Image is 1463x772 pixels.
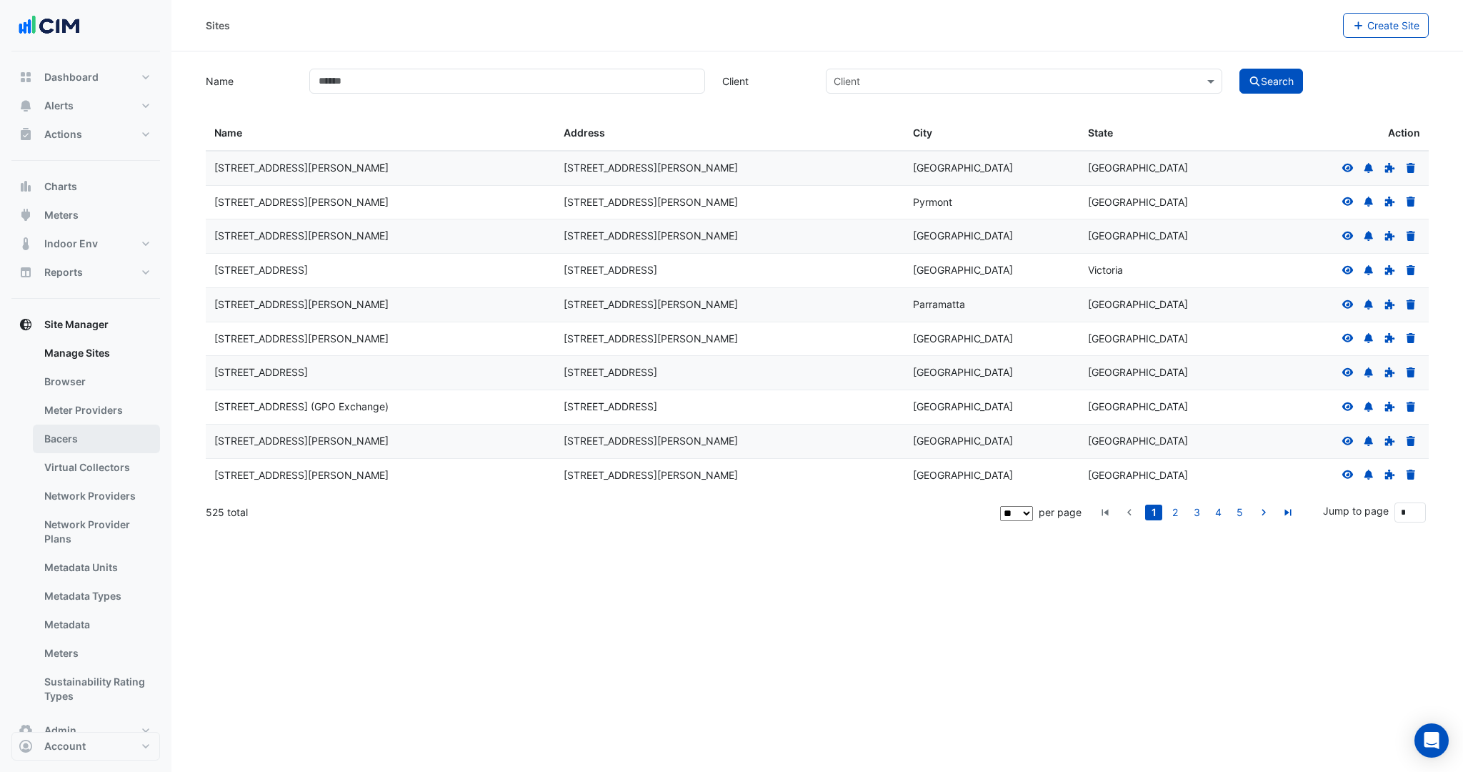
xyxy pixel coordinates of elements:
div: [STREET_ADDRESS][PERSON_NAME] [564,160,896,177]
div: [STREET_ADDRESS][PERSON_NAME] [214,433,546,450]
button: Dashboard [11,63,160,91]
div: [GEOGRAPHIC_DATA] [1088,467,1246,484]
div: Site Manager [11,339,160,716]
li: page 1 [1143,505,1164,520]
div: Pyrmont [913,194,1071,211]
button: Meters [11,201,160,229]
a: Delete Site [1404,162,1417,174]
app-icon: Alerts [19,99,33,113]
a: go to next page [1255,505,1272,520]
a: Metadata Units [33,553,160,582]
div: [GEOGRAPHIC_DATA] [913,467,1071,484]
li: page 4 [1207,505,1229,520]
button: Charts [11,172,160,201]
a: Delete Site [1404,229,1417,242]
app-icon: Actions [19,127,33,142]
app-icon: Site Manager [19,317,33,332]
span: Name [214,127,242,139]
div: [STREET_ADDRESS] [564,262,896,279]
div: [GEOGRAPHIC_DATA] [913,399,1071,415]
span: Reports [44,265,83,279]
span: Dashboard [44,70,99,84]
a: Delete Site [1404,196,1417,208]
a: Delete Site [1404,298,1417,310]
span: Admin [44,723,76,738]
div: [GEOGRAPHIC_DATA] [1088,160,1246,177]
span: State [1088,127,1113,139]
a: Sustainability Rating Types [33,668,160,711]
label: Jump to page [1323,503,1389,518]
span: per page [1039,506,1082,518]
div: [GEOGRAPHIC_DATA] [1088,399,1246,415]
span: Create Site [1367,19,1419,31]
a: 3 [1188,505,1205,520]
div: [STREET_ADDRESS][PERSON_NAME] [564,467,896,484]
div: 525 total [206,495,997,530]
div: [GEOGRAPHIC_DATA] [913,365,1071,381]
button: Admin [11,716,160,745]
span: Action [1388,125,1420,142]
span: Alerts [44,99,74,113]
div: [GEOGRAPHIC_DATA] [1088,433,1246,450]
a: Network Provider Plans [33,510,160,553]
a: Metadata Types [33,582,160,610]
div: [STREET_ADDRESS][PERSON_NAME] [564,297,896,313]
a: Metadata [33,610,160,639]
div: Parramatta [913,297,1071,313]
span: Indoor Env [44,237,98,251]
div: [GEOGRAPHIC_DATA] [913,160,1071,177]
app-icon: Indoor Env [19,237,33,251]
button: Alerts [11,91,160,120]
button: Site Manager [11,310,160,339]
span: Account [44,739,86,753]
div: [GEOGRAPHIC_DATA] [1088,228,1246,244]
div: Victoria [1088,262,1246,279]
a: Delete Site [1404,469,1417,481]
a: Browser [33,367,160,396]
div: [STREET_ADDRESS][PERSON_NAME] [564,331,896,347]
a: Delete Site [1404,366,1417,378]
li: page 3 [1186,505,1207,520]
a: 4 [1209,505,1227,520]
a: go to previous page [1121,505,1138,520]
div: [STREET_ADDRESS] [214,262,546,279]
span: Site Manager [44,317,109,332]
a: go to last page [1279,505,1297,520]
div: [STREET_ADDRESS][PERSON_NAME] [214,194,546,211]
div: Open Intercom Messenger [1414,723,1449,758]
div: [STREET_ADDRESS] (GPO Exchange) [214,399,546,415]
a: 2 [1167,505,1184,520]
div: [GEOGRAPHIC_DATA] [1088,331,1246,347]
a: go to first page [1097,505,1114,520]
a: Delete Site [1404,435,1417,447]
div: [STREET_ADDRESS] [214,365,546,381]
app-icon: Meters [19,208,33,222]
app-icon: Charts [19,179,33,194]
span: Address [564,127,605,139]
button: Indoor Env [11,229,160,258]
div: [GEOGRAPHIC_DATA] [913,262,1071,279]
li: page 2 [1164,505,1186,520]
div: [GEOGRAPHIC_DATA] [1088,365,1246,381]
span: Actions [44,127,82,142]
a: Manage Sites [33,339,160,367]
li: page 5 [1229,505,1250,520]
a: Delete Site [1404,264,1417,276]
div: [STREET_ADDRESS][PERSON_NAME] [214,228,546,244]
button: Account [11,732,160,761]
app-icon: Dashboard [19,70,33,84]
a: Delete Site [1404,400,1417,412]
a: Meters [33,639,160,668]
div: [STREET_ADDRESS][PERSON_NAME] [564,194,896,211]
div: [STREET_ADDRESS][PERSON_NAME] [564,433,896,450]
div: [STREET_ADDRESS][PERSON_NAME] [564,228,896,244]
div: Sites [206,18,230,33]
label: Client [714,69,817,94]
div: [GEOGRAPHIC_DATA] [1088,194,1246,211]
div: [GEOGRAPHIC_DATA] [913,433,1071,450]
span: Charts [44,179,77,194]
div: [STREET_ADDRESS] [564,399,896,415]
app-icon: Admin [19,723,33,738]
div: [STREET_ADDRESS][PERSON_NAME] [214,297,546,313]
img: Company Logo [17,11,81,40]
